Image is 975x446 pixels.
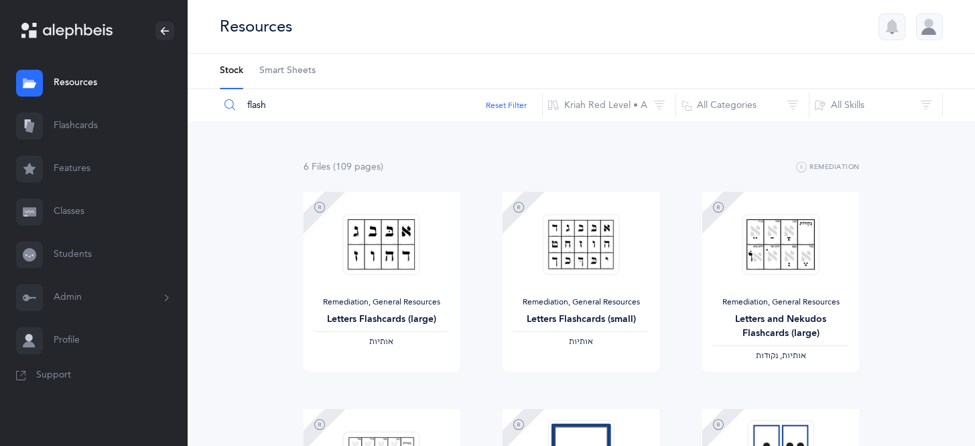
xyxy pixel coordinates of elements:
img: Letters_flashcards_Large_thumbnail_1612303125.png [343,214,420,275]
span: ‫אותיות, נקודות‬ [756,351,806,360]
button: Kriah Red Level • A [542,89,676,121]
span: ‫אותיות‬ [369,337,393,346]
div: Letters Flashcards (large) [314,313,450,327]
span: (109 page ) [333,162,383,172]
div: Resources [220,15,292,38]
div: Remediation, General Resources [513,297,649,308]
div: Remediation, General Resources [713,297,848,308]
span: ‫אותיות‬ [569,337,593,346]
span: 6 File [304,162,330,172]
button: All Categories [675,89,809,121]
img: Letters_Flashcards_Mini_thumbnail_1612303140.png [543,214,620,275]
div: Remediation, General Resources [314,297,450,308]
div: Letters Flashcards (small) [513,313,649,327]
button: Reset Filter [486,99,527,111]
span: Support [36,369,71,382]
div: Letters and Nekudos Flashcards (large) [713,313,848,341]
button: Remediation [796,160,860,176]
span: s [377,162,381,172]
span: s [326,162,330,172]
span: Smart Sheets [259,64,316,78]
input: Search Resources [219,89,543,121]
button: All Skills [809,89,943,121]
img: Large_Print_Letters_and_Nekudos_Flashcards_thumbnail_1739080591.png [742,214,820,275]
